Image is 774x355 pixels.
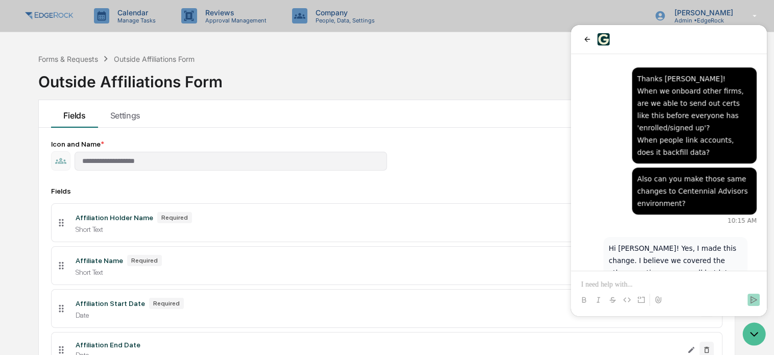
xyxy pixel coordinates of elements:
div: Required [127,255,162,266]
iframe: Open customer support [741,321,769,349]
div: Affiliation Holder Name [76,214,153,222]
button: Fields [51,100,98,128]
iframe: Customer support window [571,25,767,316]
p: Manage Tasks [109,17,161,24]
p: Approval Management [197,17,272,24]
div: Affiliation End Date [76,341,140,349]
div: Affiliate Name [76,256,123,265]
div: Short Text [76,268,679,276]
p: Admin • EdgeRock [666,17,738,24]
div: Affiliation Start Date [76,299,145,307]
div: Outside Affiliations Form [38,64,222,91]
div: Required [149,298,184,309]
div: Forms & Requests [38,55,98,63]
div: Date [76,311,679,319]
div: Required [157,212,192,223]
div: Icon and Name [51,140,722,148]
div: Outside Affiliations Form [114,55,195,63]
p: Calendar [109,8,161,17]
p: Reviews [197,8,272,17]
p: Company [307,8,380,17]
div: Short Text [76,225,679,233]
img: logo [25,10,74,22]
button: Settings [98,100,153,128]
p: [PERSON_NAME] [666,8,738,17]
div: Fields [51,187,722,195]
p: People, Data, Settings [307,17,380,24]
